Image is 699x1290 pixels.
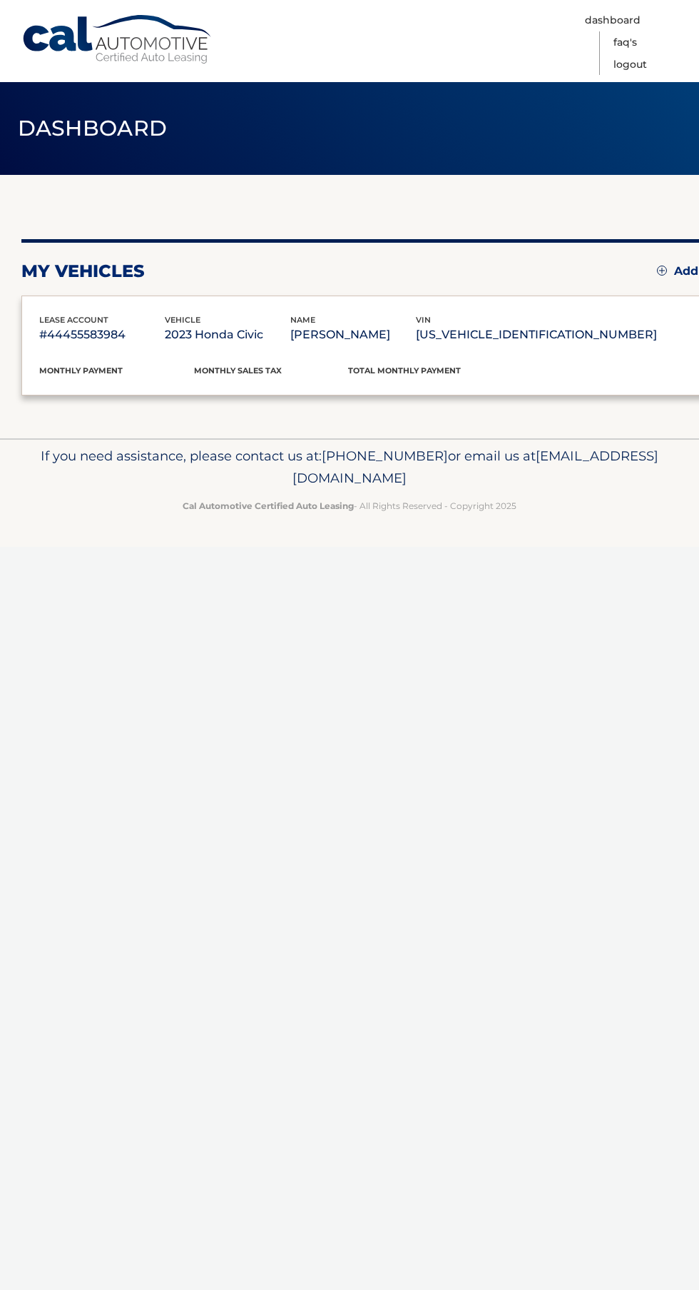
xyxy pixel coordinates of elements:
[416,325,657,345] p: [US_VEHICLE_IDENTIFICATION_NUMBER]
[21,261,145,282] h2: my vehicles
[183,500,354,511] strong: Cal Automotive Certified Auto Leasing
[194,366,282,376] span: Monthly sales Tax
[290,315,315,325] span: name
[290,325,416,345] p: [PERSON_NAME]
[613,54,647,76] a: Logout
[416,315,431,325] span: vin
[322,448,448,464] span: [PHONE_NUMBER]
[585,9,641,31] a: Dashboard
[613,31,637,54] a: FAQ's
[39,325,165,345] p: #44455583984
[21,14,214,65] a: Cal Automotive
[165,325,290,345] p: 2023 Honda Civic
[348,366,461,376] span: Total Monthly Payment
[39,366,123,376] span: Monthly Payment
[39,315,108,325] span: lease account
[165,315,200,325] span: vehicle
[21,498,678,513] p: - All Rights Reserved - Copyright 2025
[39,376,194,396] p: $360.17
[18,115,168,141] span: Dashboard
[657,266,667,276] img: add.svg
[21,445,678,490] p: If you need assistance, please contact us at: or email us at
[194,376,349,396] p: $32.42
[348,376,503,396] p: $392.59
